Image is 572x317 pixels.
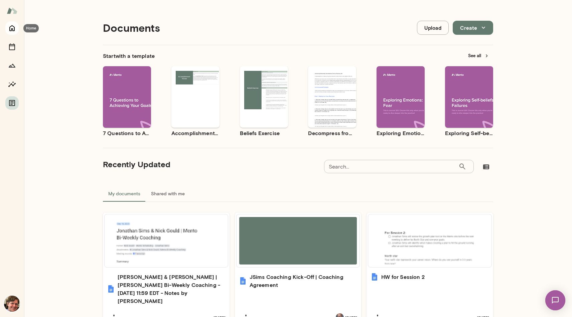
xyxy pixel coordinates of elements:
button: Upload [417,21,449,35]
h6: JSims Coaching Kick-Off | Coaching Agreement [250,273,357,289]
img: Jonathan Sims & Nick Gould | Mento Bi-Weekly Coaching - 2025/09/18 11:59 EDT - Notes by Gemini [107,285,115,293]
h6: Accomplishment Tracker [171,129,220,137]
h6: Start with a template [103,52,155,60]
h6: Exploring Self-beliefs: Failures [445,129,493,137]
img: Mento [7,4,17,17]
button: Sessions [5,40,19,54]
button: Home [5,21,19,35]
h6: Decompress from a Job [308,129,356,137]
button: Shared with me [146,186,190,202]
button: Growth Plan [5,59,19,72]
div: documents tabs [103,186,493,202]
h6: Beliefs Exercise [240,129,288,137]
h6: 7 Questions to Achieving Your Goals [103,129,151,137]
h5: Recently Updated [103,159,170,170]
div: Home [23,24,39,32]
img: HW for Session 2 [371,273,379,281]
button: Insights [5,78,19,91]
button: Documents [5,96,19,110]
h4: Documents [103,21,160,34]
button: See all [464,50,493,61]
button: My documents [103,186,146,202]
h6: Exploring Emotions: Fear [377,129,425,137]
h6: [PERSON_NAME] & [PERSON_NAME] | [PERSON_NAME] Bi-Weekly Coaching - [DATE] 11:59 EDT - Notes by [P... [118,273,226,305]
img: JSims Coaching Kick-Off | Coaching Agreement [239,277,247,285]
h6: HW for Session 2 [381,273,424,281]
button: Create [453,21,493,35]
img: Jonathan Sims [4,296,20,312]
